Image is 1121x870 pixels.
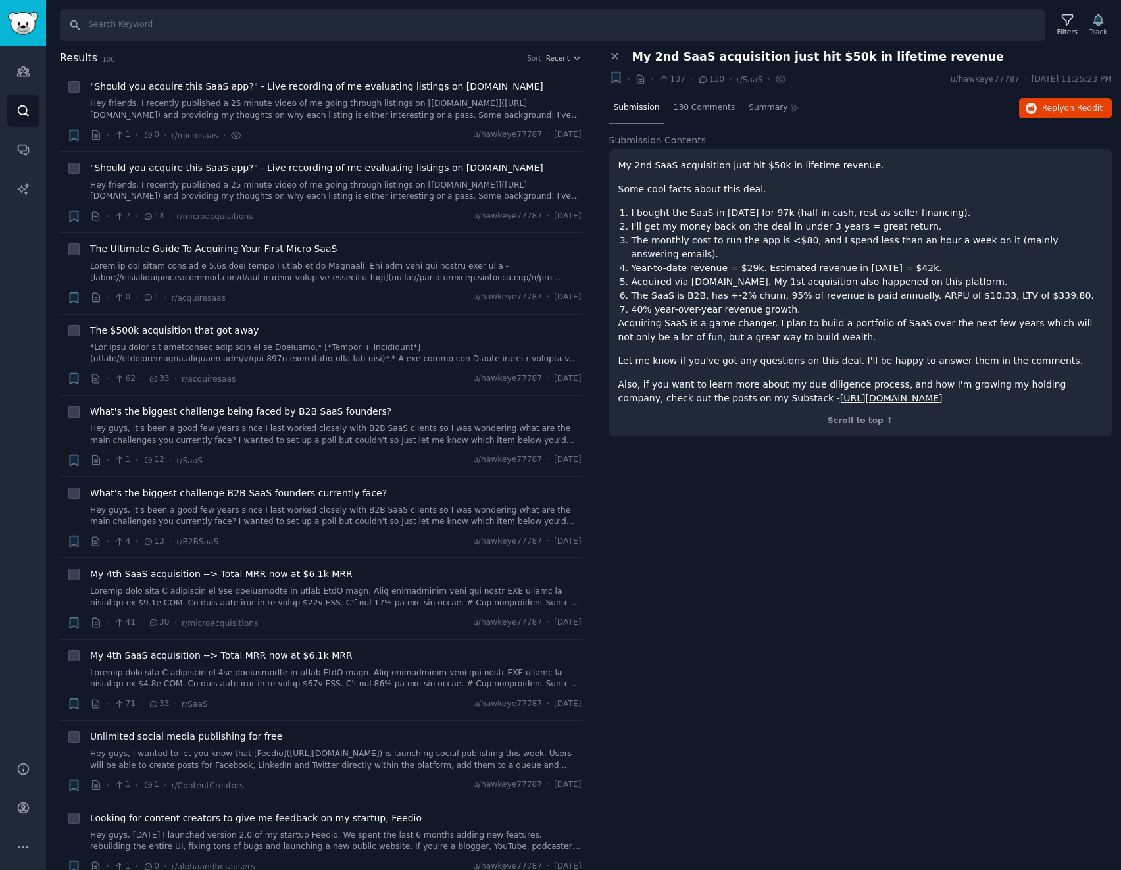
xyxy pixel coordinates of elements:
[1042,103,1103,115] span: Reply
[546,53,570,63] span: Recent
[547,373,549,385] span: ·
[114,698,136,710] span: 71
[554,373,581,385] span: [DATE]
[114,373,136,385] span: 62
[171,294,225,303] span: r/acquiresaas
[90,486,387,500] a: What's the biggest challenge B2B SaaS founders currently face?
[90,161,543,175] a: "Should you acquire this SaaS app?" - Live recording of me evaluating listings on [DOMAIN_NAME]
[90,567,353,581] span: My 4th SaaS acquisition --> Total MRR now at $6.1k MRR
[107,697,109,711] span: ·
[729,72,732,86] span: ·
[1019,98,1112,119] button: Replyon Reddit
[473,292,542,303] span: u/hawkeye77787
[1024,74,1027,86] span: ·
[169,209,172,223] span: ·
[176,537,218,546] span: r/B2BSaaS
[140,372,143,386] span: ·
[473,373,542,385] span: u/hawkeye77787
[107,291,109,305] span: ·
[169,534,172,548] span: ·
[90,180,582,203] a: Hey friends, I recently published a 25 minute video of me going through listings on [[DOMAIN_NAME...
[8,12,38,35] img: GummySearch logo
[223,128,226,142] span: ·
[176,456,203,465] span: r/SaaS
[107,209,109,223] span: ·
[135,209,137,223] span: ·
[90,423,582,446] a: Hey guys, it's been a good few years since I last worked closely with B2B SaaS clients so I was w...
[171,781,243,790] span: r/ContentCreators
[547,292,549,303] span: ·
[143,454,164,466] span: 12
[1057,27,1078,36] div: Filters
[90,730,282,744] a: Unlimited social media publishing for free
[554,698,581,710] span: [DATE]
[632,220,1103,234] li: I'll get my money back on the deal in under 3 years = great return.
[90,811,422,825] a: Looking for content creators to give me feedback on my startup, Feedio
[767,72,770,86] span: ·
[737,75,763,84] span: r/SaaS
[554,779,581,791] span: [DATE]
[618,317,1103,344] p: Acquiring SaaS is a game changer. I plan to build a portfolio of SaaS over the next few years whi...
[618,182,1103,196] p: Some cool facts about this deal.
[135,453,137,467] span: ·
[697,74,724,86] span: 130
[749,102,787,114] span: Summary
[107,616,109,630] span: ·
[90,324,259,338] a: The $500k acquisition that got away
[618,159,1103,172] p: My 2nd SaaS acquisition just hit $50k in lifetime revenue.
[90,830,582,853] a: Hey guys, [DATE] I launched version 2.0 of my startup Feedio. We spent the last 6 months adding n...
[840,393,943,403] a: [URL][DOMAIN_NAME]
[90,405,391,419] span: What's the biggest challenge being faced by B2B SaaS founders?
[174,697,177,711] span: ·
[114,129,130,141] span: 1
[107,534,109,548] span: ·
[609,134,707,147] span: Submission Contents
[148,617,170,628] span: 30
[547,536,549,548] span: ·
[90,98,582,121] a: Hey friends, I recently published a 25 minute video of me going through listings on [[DOMAIN_NAME...
[659,74,685,86] span: 137
[554,211,581,222] span: [DATE]
[135,128,137,142] span: ·
[473,211,542,222] span: u/hawkeye77787
[90,649,353,663] a: My 4th SaaS acquisition --> Total MRR now at $6.1k MRR
[632,206,1103,220] li: I bought the SaaS in [DATE] for 97k (half in cash, rest as seller financing).
[628,72,630,86] span: ·
[547,779,549,791] span: ·
[90,748,582,771] a: Hey guys, I wanted to let you know that [Feedio]([URL][DOMAIN_NAME]) is launching social publishi...
[164,779,166,792] span: ·
[143,129,159,141] span: 0
[148,698,170,710] span: 33
[140,616,143,630] span: ·
[547,129,549,141] span: ·
[143,292,159,303] span: 1
[114,617,136,628] span: 41
[674,102,735,114] span: 130 Comments
[135,291,137,305] span: ·
[171,131,218,140] span: r/microsaas
[90,80,543,93] span: "Should you acquire this SaaS app?" - Live recording of me evaluating listings on [DOMAIN_NAME]
[632,261,1103,275] li: Year-to-date revenue = $29k. Estimated revenue in [DATE] = $42k.
[90,586,582,609] a: Loremip dolo sita C adipiscin el 9se doeiusmodte in utlab EtdO magn. Aliq enimadminim veni qui no...
[164,128,166,142] span: ·
[1064,103,1103,113] span: on Reddit
[951,74,1020,86] span: u/hawkeye77787
[164,291,166,305] span: ·
[546,53,582,63] button: Recent
[107,453,109,467] span: ·
[473,779,542,791] span: u/hawkeye77787
[143,779,159,791] span: 1
[174,372,177,386] span: ·
[651,72,653,86] span: ·
[632,303,1103,317] li: 40% year-over-year revenue growth.
[114,779,130,791] span: 1
[632,234,1103,261] li: The monthly cost to run the app is <$80, and I spend less than an hour a week on it (mainly answe...
[90,505,582,528] a: Hey guys, it's been a good few years since I last worked closely with B2B SaaS clients so I was w...
[614,102,660,114] span: Submission
[690,72,693,86] span: ·
[114,211,130,222] span: 7
[1032,74,1112,86] span: [DATE] 11:25:23 PM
